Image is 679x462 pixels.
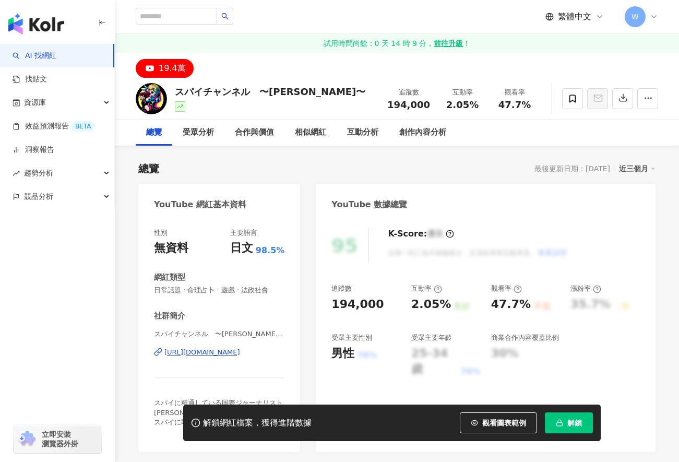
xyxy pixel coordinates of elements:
span: 解鎖 [567,419,582,427]
span: 47.7% [498,100,531,110]
div: 受眾主要年齡 [411,333,452,342]
div: 194,000 [331,297,384,313]
img: KOL Avatar [136,83,167,114]
span: 立即安裝 瀏覽器外掛 [42,430,78,448]
div: 互動率 [411,284,442,293]
div: 47.7% [491,297,531,313]
div: 19.4萬 [159,61,186,76]
div: 互動率 [443,87,482,98]
div: 解鎖網紅檔案，獲得進階數據 [203,418,312,429]
div: 近三個月 [619,162,656,175]
div: 性別 [154,228,168,238]
div: スパイチャンネル 〜[PERSON_NAME]〜 [175,85,365,98]
div: 社群簡介 [154,311,185,322]
div: 觀看率 [495,87,534,98]
a: 試用時間尚餘：0 天 14 時 9 分，前往升級！ [115,34,679,53]
span: search [221,13,229,20]
span: 194,000 [387,99,430,110]
div: 最後更新日期：[DATE] [534,164,610,173]
div: 追蹤數 [331,284,352,293]
div: 創作內容分析 [399,126,446,139]
span: 資源庫 [24,91,46,114]
div: 商業合作內容覆蓋比例 [491,333,559,342]
div: 受眾主要性別 [331,333,372,342]
div: 受眾分析 [183,126,214,139]
span: 繁體中文 [558,11,591,22]
span: W [632,11,639,22]
div: 無資料 [154,240,188,256]
span: 競品分析 [24,185,53,208]
a: searchAI 找網紅 [13,51,56,61]
div: 男性 [331,346,354,362]
div: 日文 [230,240,253,256]
button: 19.4萬 [136,59,194,78]
div: 總覽 [146,126,162,139]
div: 網紅類型 [154,272,185,283]
strong: 前往升級 [434,38,463,49]
div: YouTube 網紅基本資料 [154,199,246,210]
span: 日常話題 · 命理占卜 · 遊戲 · 法政社會 [154,286,284,295]
a: chrome extension立即安裝 瀏覽器外掛 [14,425,101,453]
span: 98.5% [256,245,285,256]
span: 2.05% [446,100,479,110]
img: logo [8,14,64,34]
div: K-Score : [388,228,454,240]
a: 效益預測報告BETA [13,121,95,132]
div: [URL][DOMAIN_NAME] [164,348,240,357]
div: 總覽 [138,161,159,176]
div: 相似網紅 [295,126,326,139]
img: chrome extension [17,431,37,447]
span: 趨勢分析 [24,161,53,185]
div: 互動分析 [347,126,378,139]
span: rise [13,170,20,177]
a: [URL][DOMAIN_NAME] [154,348,284,357]
div: 合作與價值 [235,126,274,139]
button: 觀看圖表範例 [460,412,537,433]
a: 找貼文 [13,74,47,85]
div: 漲粉率 [570,284,601,293]
button: 解鎖 [545,412,593,433]
div: 2.05% [411,297,451,313]
div: 主要語言 [230,228,257,238]
div: YouTube 數據總覽 [331,199,407,210]
span: スパイチャンネル 〜[PERSON_NAME]〜 | @spychannel_yamada | UCVITNlkbLneMV-C9FxzMmEA [154,329,284,339]
div: 觀看率 [491,284,522,293]
div: 追蹤數 [387,87,430,98]
span: 觀看圖表範例 [482,419,526,427]
a: 洞察報告 [13,145,54,155]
